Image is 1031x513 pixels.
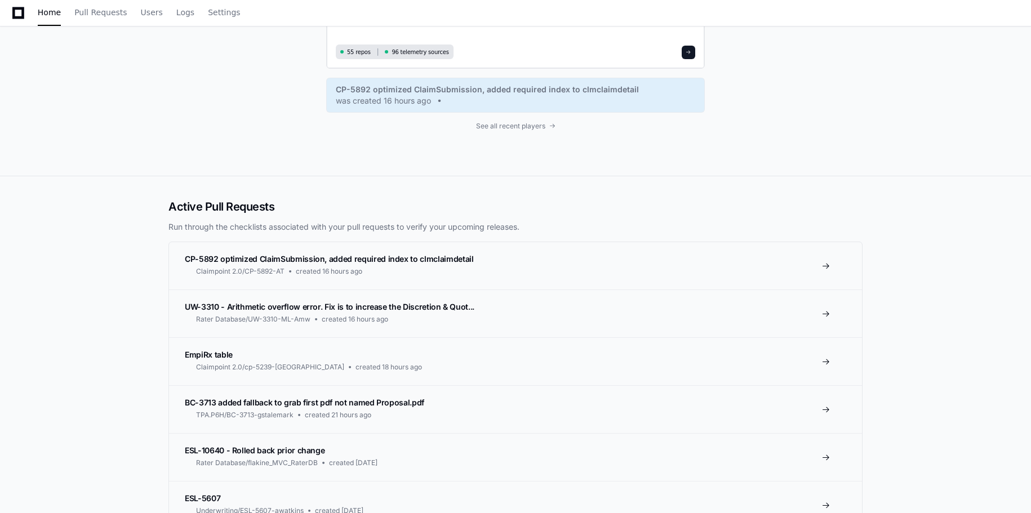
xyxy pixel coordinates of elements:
[196,363,344,372] span: Claimpoint 2.0/cp-5239-[GEOGRAPHIC_DATA]
[74,9,127,16] span: Pull Requests
[322,315,388,324] span: created 16 hours ago
[168,199,863,215] h2: Active Pull Requests
[141,9,163,16] span: Users
[185,302,474,311] span: UW-3310 - Arithmetic overflow error. Fix is to increase the Discretion & Quot...
[326,122,705,131] a: See all recent players
[169,242,862,289] a: CP-5892 optimized ClaimSubmission, added required index to clmclaimdetailClaimpoint 2.0/CP-5892-A...
[185,445,325,455] span: ESL-10640 - Rolled back prior change
[196,315,310,324] span: Rater Database/UW-3310-ML-Amw
[347,48,371,56] span: 55 repos
[336,95,431,106] span: was created 16 hours ago
[392,48,448,56] span: 96 telemetry sources
[208,9,240,16] span: Settings
[169,289,862,337] a: UW-3310 - Arithmetic overflow error. Fix is to increase the Discretion & Quot...Rater Database/UW...
[185,398,424,407] span: BC-3713 added fallback to grab first pdf not named Proposal.pdf
[296,267,362,276] span: created 16 hours ago
[196,458,318,467] span: Rater Database/flakine_MVC_RaterDB
[185,493,220,503] span: ESL-5607
[355,363,422,372] span: created 18 hours ago
[196,411,294,420] span: TPA.P6H/BC-3713-gstalemark
[196,267,285,276] span: Claimpoint 2.0/CP-5892-AT
[476,122,545,131] span: See all recent players
[38,9,61,16] span: Home
[176,9,194,16] span: Logs
[169,433,862,481] a: ESL-10640 - Rolled back prior changeRater Database/flakine_MVC_RaterDBcreated [DATE]
[185,350,233,359] span: EmpiRx table
[168,221,863,233] p: Run through the checklists associated with your pull requests to verify your upcoming releases.
[336,84,639,95] span: CP-5892 optimized ClaimSubmission, added required index to clmclaimdetail
[336,84,695,106] a: CP-5892 optimized ClaimSubmission, added required index to clmclaimdetailwas created 16 hours ago
[169,337,862,385] a: EmpiRx tableClaimpoint 2.0/cp-5239-[GEOGRAPHIC_DATA]created 18 hours ago
[169,385,862,433] a: BC-3713 added fallback to grab first pdf not named Proposal.pdfTPA.P6H/BC-3713-gstalemarkcreated ...
[185,254,473,264] span: CP-5892 optimized ClaimSubmission, added required index to clmclaimdetail
[329,458,377,467] span: created [DATE]
[305,411,371,420] span: created 21 hours ago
